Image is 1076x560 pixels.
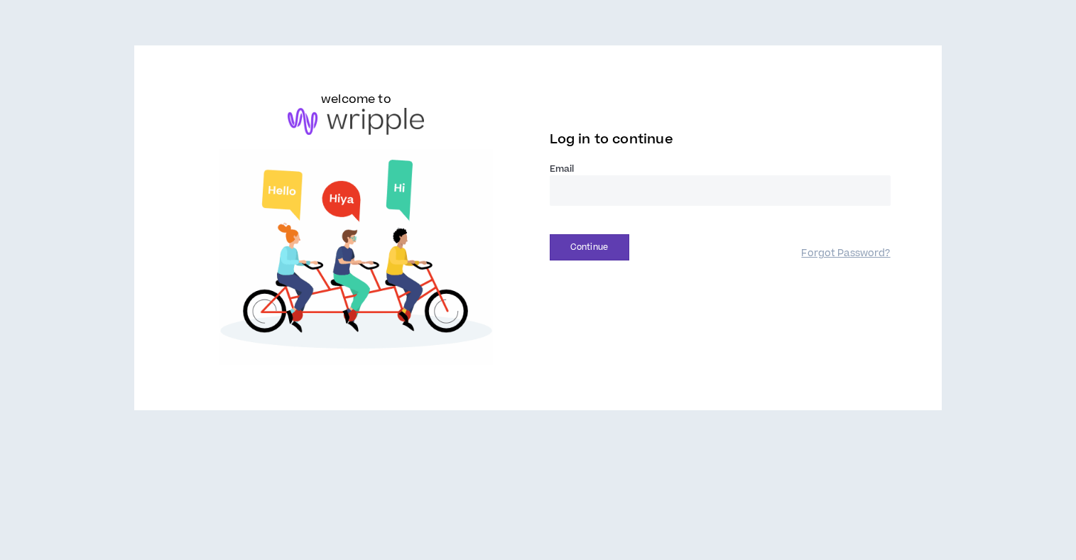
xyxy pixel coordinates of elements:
[185,149,526,365] img: Welcome to Wripple
[321,91,391,108] h6: welcome to
[288,108,424,135] img: logo-brand.png
[550,163,891,175] label: Email
[801,247,890,260] a: Forgot Password?
[550,234,629,260] button: Continue
[550,131,673,148] span: Log in to continue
